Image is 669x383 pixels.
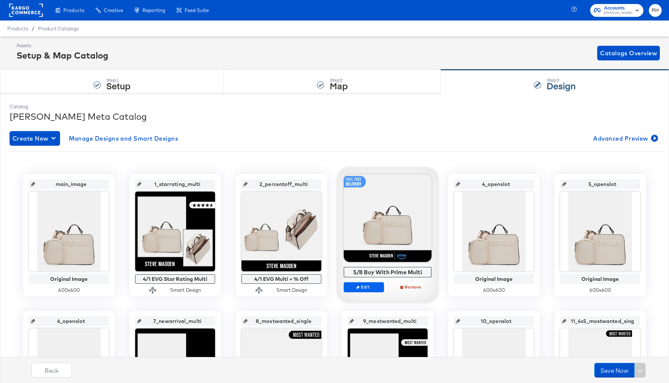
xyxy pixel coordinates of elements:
div: 600 x 600 [560,287,640,294]
span: Feed Suite [185,7,209,13]
button: Catalogs Overview [597,46,660,60]
div: Original Image [31,276,107,282]
div: 4/1 EVG Star Rating Multi [137,276,213,282]
div: Original Image [562,276,638,282]
span: Products [7,26,28,31]
div: Smart Design [170,287,201,294]
span: Remove [395,284,428,290]
div: 4/1 EVG Multi + % Off [243,276,319,282]
button: Create New [10,131,60,146]
div: 600 x 600 [454,287,534,294]
span: Products [63,7,84,13]
button: Back [32,363,72,378]
span: [PERSON_NAME] [604,10,632,16]
div: Step: 2 [330,78,348,83]
span: Catalogs Overview [600,48,657,58]
span: Creative [104,7,123,13]
strong: Setup [106,79,130,92]
span: Advanced Preview [593,133,657,144]
div: 600 x 600 [29,287,109,294]
button: Save Now [594,363,635,378]
span: RH [652,6,659,15]
div: 5/8 Buy With Prime Multi [346,269,430,275]
span: / [28,26,38,31]
strong: Map [330,79,348,92]
div: Step: 3 [547,78,576,83]
button: Edit [344,282,384,292]
a: Product Catalogs [38,26,79,31]
span: Reporting [143,7,165,13]
button: Accounts[PERSON_NAME] [590,4,643,17]
div: Assets [16,42,108,49]
span: Edit [347,284,381,290]
div: Smart Design [276,287,307,294]
div: [PERSON_NAME] Meta Catalog [10,110,659,123]
strong: Design [547,79,576,92]
div: Setup & Map Catalog [16,49,108,62]
span: Accounts [604,4,632,12]
div: Step: 1 [106,78,130,83]
div: Catalog [10,103,659,110]
button: Remove [391,282,432,292]
div: Original Image [456,276,532,282]
span: Create New [12,133,57,144]
button: Manage Designs and Smart Designs [66,131,181,146]
span: Manage Designs and Smart Designs [69,133,178,144]
button: RH [649,4,662,17]
button: Advanced Preview [590,131,659,146]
